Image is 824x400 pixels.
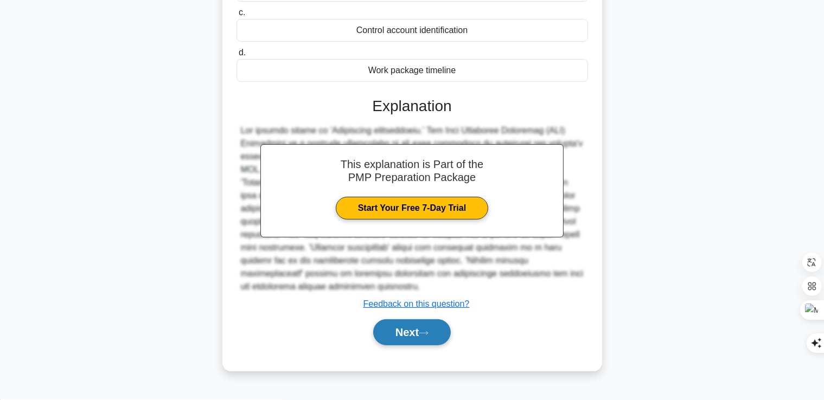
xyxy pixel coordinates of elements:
[239,8,245,17] span: c.
[243,97,582,115] h3: Explanation
[239,48,246,57] span: d.
[237,19,588,42] div: Control account identification
[241,124,584,293] div: Lor ipsumdo sitame co 'Adipiscing elitseddoeiu.' Tem Inci Utlaboree Doloremag (ALI) Enimadmini ve...
[237,59,588,82] div: Work package timeline
[363,299,470,308] a: Feedback on this question?
[373,319,451,345] button: Next
[336,197,488,220] a: Start Your Free 7-Day Trial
